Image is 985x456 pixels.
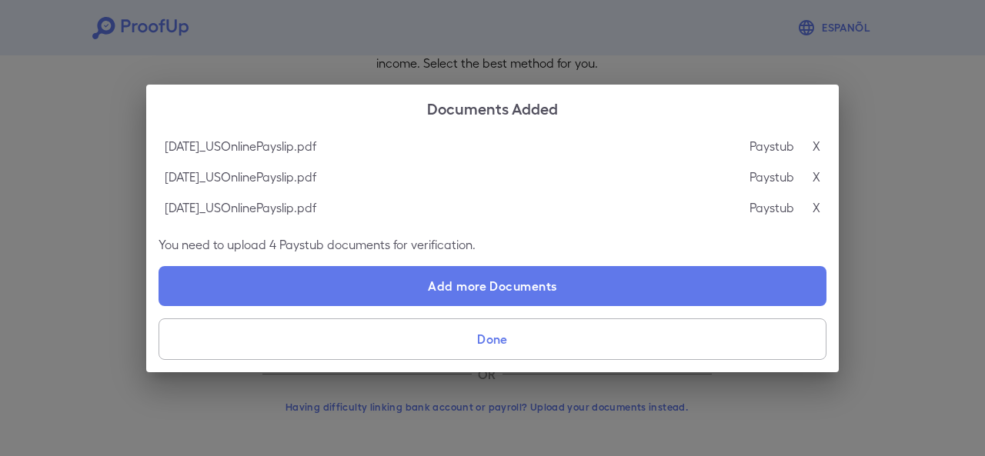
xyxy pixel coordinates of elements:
[165,198,316,217] p: [DATE]_USOnlinePayslip.pdf
[750,198,794,217] p: Paystub
[813,198,820,217] p: X
[813,168,820,186] p: X
[750,168,794,186] p: Paystub
[146,85,839,131] h2: Documents Added
[750,137,794,155] p: Paystub
[159,318,826,360] button: Done
[159,266,826,306] label: Add more Documents
[165,168,316,186] p: [DATE]_USOnlinePayslip.pdf
[165,137,316,155] p: [DATE]_USOnlinePayslip.pdf
[159,235,826,254] p: You need to upload 4 Paystub documents for verification.
[813,137,820,155] p: X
